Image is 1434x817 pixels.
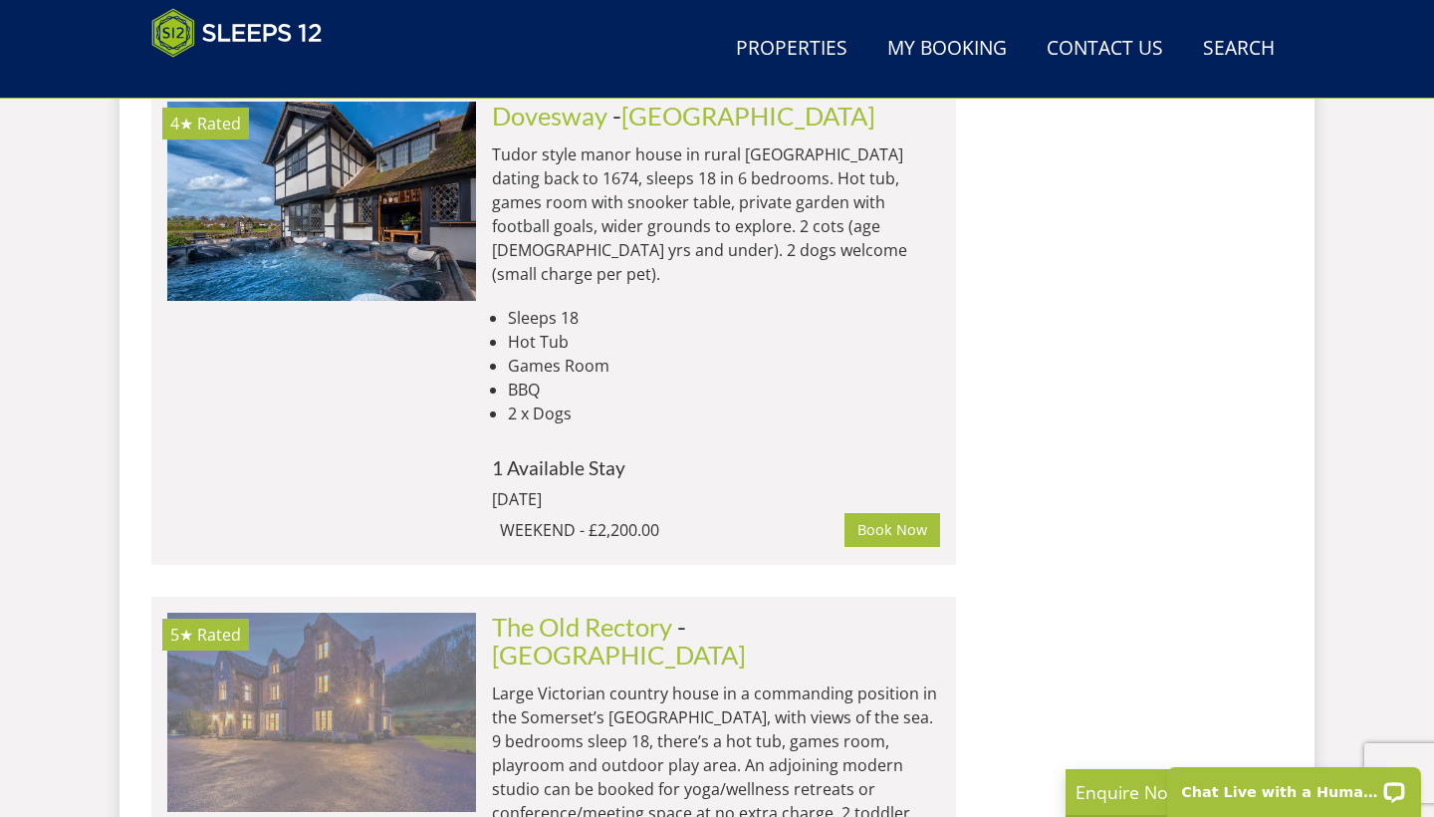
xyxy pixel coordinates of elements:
[197,624,241,646] span: Rated
[492,487,761,511] div: [DATE]
[508,330,940,354] li: Hot Tub
[167,613,476,812] img: The-old-rectory-somerset-home-accommodation-holiday-sleeps-14a.original.jpg
[492,612,672,642] a: The Old Rectory
[492,101,607,131] a: Dovesway
[1075,779,1374,805] p: Enquire Now
[508,378,940,402] li: BBQ
[508,354,940,378] li: Games Room
[492,457,940,478] h4: 1 Available Stay
[151,8,323,58] img: Sleeps 12
[879,27,1015,72] a: My Booking
[170,624,193,646] span: The Old Rectory has a 5 star rating under the Quality in Tourism Scheme
[728,27,855,72] a: Properties
[500,518,844,542] div: WEEKEND - £2,200.00
[508,306,940,330] li: Sleeps 18
[1039,27,1171,72] a: Contact Us
[492,612,746,670] span: -
[170,113,193,135] span: Dovesway has a 4 star rating under the Quality in Tourism Scheme
[844,513,940,547] a: Book Now
[167,613,476,812] a: 5★ Rated
[1154,754,1434,817] iframe: LiveChat chat widget
[167,102,476,301] a: 4★ Rated
[612,101,875,131] span: -
[141,70,351,87] iframe: Customer reviews powered by Trustpilot
[492,640,746,670] a: [GEOGRAPHIC_DATA]
[492,142,940,286] p: Tudor style manor house in rural [GEOGRAPHIC_DATA] dating back to 1674, sleeps 18 in 6 bedrooms. ...
[508,402,940,425] li: 2 x Dogs
[197,113,241,135] span: Rated
[1195,27,1283,72] a: Search
[167,102,476,301] img: dovesway-herefordshire-holiday-home-accomodation-sleeping-8.original.jpg
[621,101,875,131] a: [GEOGRAPHIC_DATA]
